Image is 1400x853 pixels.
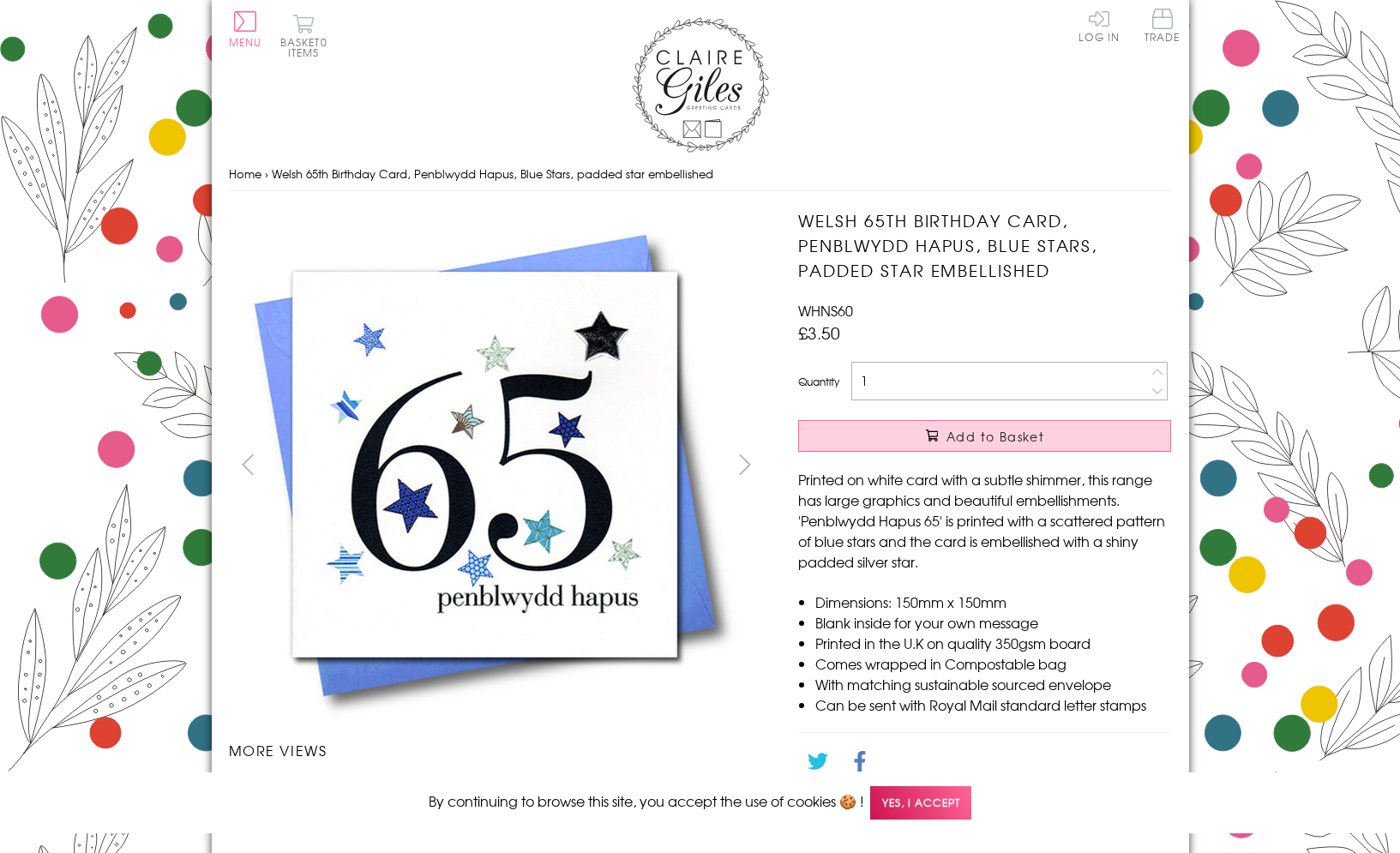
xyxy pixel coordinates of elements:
span: 0 items [288,34,327,60]
button: prev [229,445,267,484]
span: £3.50 [798,321,840,345]
span: Trade [1145,9,1181,42]
li: Comes wrapped in Compostable bag [815,653,1171,674]
img: Welsh 65th Birthday Card, Penblwydd Hapus, Blue Stars, padded star embellished [764,208,1278,723]
li: Printed in the U.K on quality 350gsm board [815,633,1171,653]
span: Welsh 65th Birthday Card, Penblwydd Hapus, Blue Stars, padded star embellished [272,165,713,182]
span: WHNS60 [798,300,853,321]
li: Can be sent with Royal Mail standard letter stamps [815,694,1171,715]
li: With matching sustainable sourced envelope [815,674,1171,694]
li: Blank inside for your own message [815,612,1171,633]
a: Log In [1079,9,1120,42]
a: Trade [1145,9,1181,45]
li: Carousel Page 5 [229,815,363,853]
a: Home [229,165,261,182]
label: Quantity [798,374,839,389]
button: next [725,445,764,484]
img: Welsh 65th Birthday Card, Penblwydd Hapus, Blue Stars, padded star embellished [295,836,296,837]
button: Add to Basket [798,420,1171,452]
h1: Welsh 65th Birthday Card, Penblwydd Hapus, Blue Stars, padded star embellished [798,208,1171,282]
nav: breadcrumbs [229,157,1172,192]
span: › [265,165,268,182]
img: Claire Giles Greetings Cards [632,17,769,153]
li: Dimensions: 150mm x 150mm [815,592,1171,612]
span: Menu [229,34,262,50]
h3: More views [229,740,765,760]
button: Basket0 items [280,14,327,57]
span: Add to Basket [946,428,1044,445]
img: Welsh 65th Birthday Card, Penblwydd Hapus, Blue Stars, padded star embellished [228,208,742,723]
span: Yes, I accept [870,786,971,820]
button: Menu [229,11,262,47]
p: Printed on white card with a subtle shimmer, this range has large graphics and beautiful embellis... [798,469,1171,572]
